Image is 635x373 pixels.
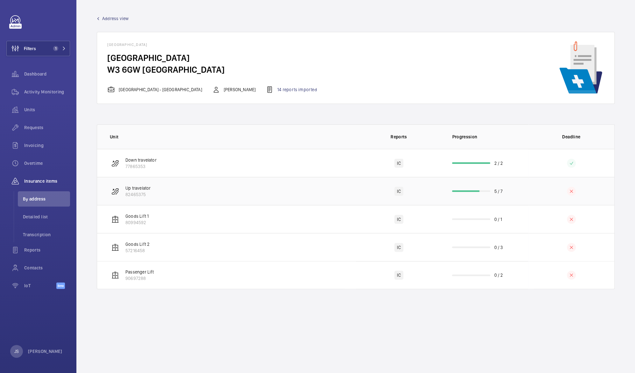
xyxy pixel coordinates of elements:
img: elevator.svg [111,216,119,223]
p: 5 / 7 [494,188,503,194]
img: elevator.svg [111,244,119,251]
span: 1 [53,46,58,51]
span: Insurance items [24,178,70,184]
img: escalator.svg [111,187,119,195]
h4: [GEOGRAPHIC_DATA] W3 6GW [GEOGRAPHIC_DATA] [107,52,327,76]
span: Transcription [23,231,70,238]
span: Address view [102,15,129,22]
img: elevator.svg [111,271,119,279]
p: 80994592 [125,219,149,226]
p: 0 / 1 [494,216,502,223]
p: Goods Lift 1 [125,213,149,219]
p: 0 / 2 [494,272,503,278]
span: By address [23,196,70,202]
p: Progression [452,134,528,140]
span: Filters [24,45,36,52]
div: [GEOGRAPHIC_DATA] - [GEOGRAPHIC_DATA] [107,86,202,93]
span: Contacts [24,265,70,271]
p: 82465375 [125,191,151,198]
p: Goods Lift 2 [125,241,150,247]
p: Up travelator [125,185,151,191]
div: IC [394,243,403,252]
p: Passenger Lift [125,269,154,275]
span: IoT [24,282,56,289]
p: [PERSON_NAME] [28,348,62,355]
div: IC [394,159,403,168]
p: 77865353 [125,163,157,170]
span: Overtime [24,160,70,166]
p: Reports [360,134,438,140]
p: Deadline [533,134,610,140]
div: IC [394,215,403,224]
p: 90697288 [125,275,154,282]
span: Invoicing [24,142,70,149]
span: Detailed list [23,214,70,220]
span: Activity Monitoring [24,89,70,95]
img: escalator.svg [111,159,119,167]
span: Requests [24,124,70,131]
span: Beta [56,282,65,289]
h4: [GEOGRAPHIC_DATA] [107,42,327,52]
p: 2 / 2 [494,160,503,166]
button: Filters1 [6,41,70,56]
p: Down travelator [125,157,157,163]
p: JS [14,348,19,355]
span: Units [24,106,70,113]
div: 14 reports imported [266,86,317,93]
p: 0 / 3 [494,244,503,251]
div: IC [394,271,403,280]
p: Unit [110,134,356,140]
div: [PERSON_NAME] [212,86,256,93]
span: Dashboard [24,71,70,77]
span: Reports [24,247,70,253]
p: 57216458 [125,247,150,254]
div: IC [394,187,403,196]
